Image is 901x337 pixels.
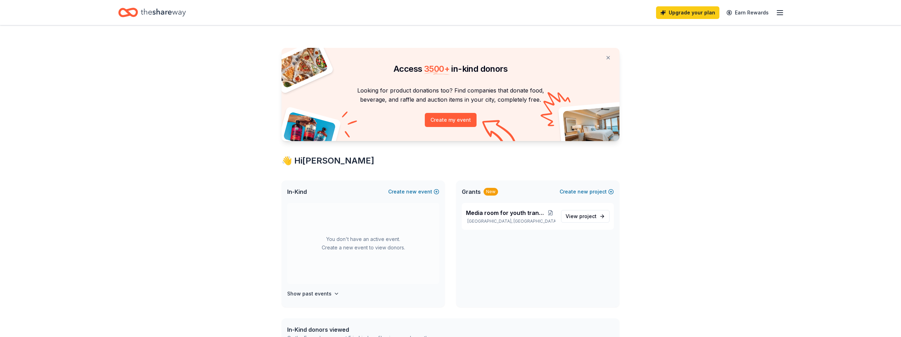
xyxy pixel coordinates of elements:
span: 3500 + [424,64,449,74]
img: Curvy arrow [482,120,517,146]
span: View [566,212,597,221]
span: Access in-kind donors [393,64,508,74]
p: Looking for product donations too? Find companies that donate food, beverage, and raffle and auct... [290,86,611,104]
div: You don't have an active event. Create a new event to view donors. [287,203,439,284]
button: Createnewproject [560,187,614,196]
button: Createnewevent [388,187,439,196]
div: 👋 Hi [PERSON_NAME] [282,155,619,166]
span: new [578,187,588,196]
span: Media room for youth transitional house [466,209,546,217]
a: Earn Rewards [722,6,773,19]
div: In-Kind donors viewed [287,325,429,334]
button: Show past events [287,290,339,298]
a: Home [118,4,186,21]
img: Pizza [274,44,329,89]
span: In-Kind [287,187,307,196]
span: project [579,213,597,219]
h4: Show past events [287,290,332,298]
a: View project [561,210,610,223]
span: Grants [462,187,481,196]
button: Create my event [425,113,477,127]
p: [GEOGRAPHIC_DATA], [GEOGRAPHIC_DATA] [466,218,555,224]
div: New [484,188,498,196]
span: new [406,187,417,196]
a: Upgrade your plan [656,6,719,19]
